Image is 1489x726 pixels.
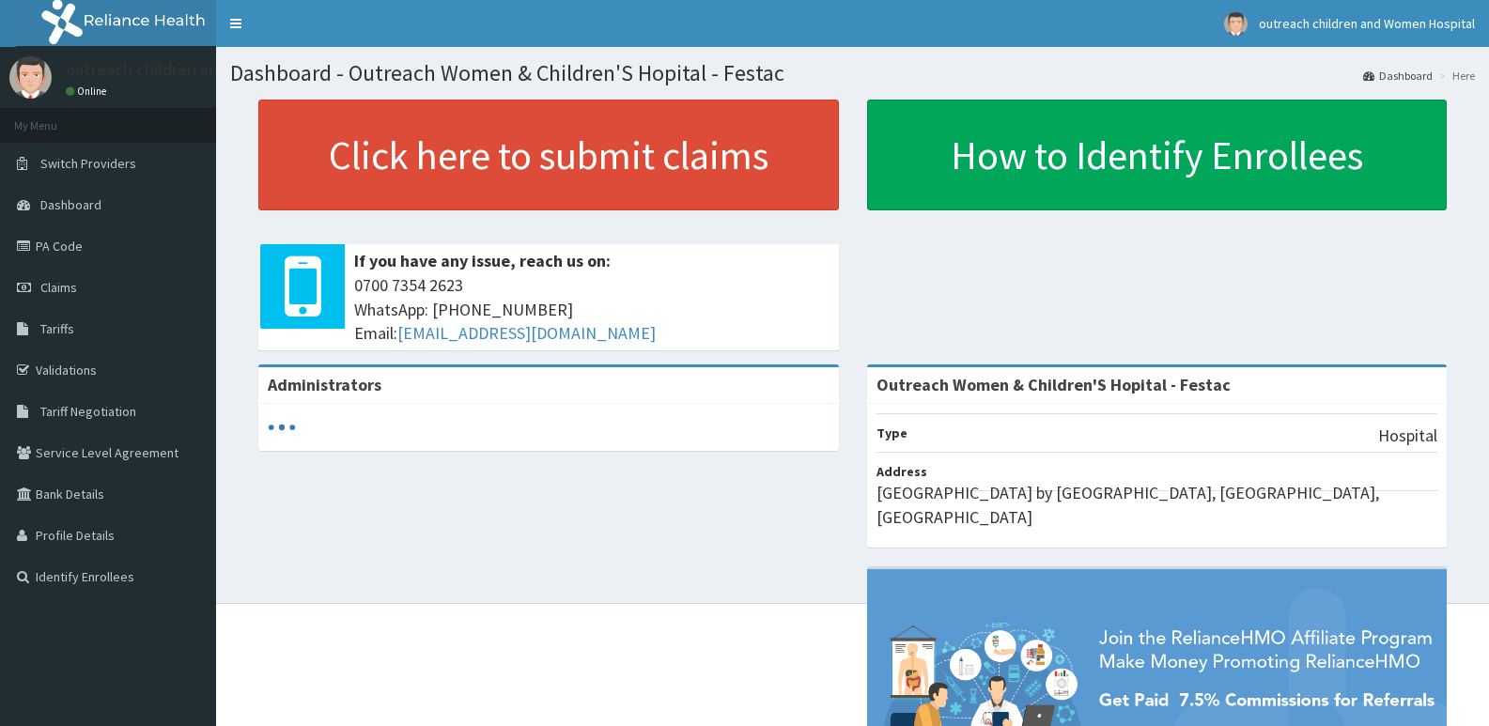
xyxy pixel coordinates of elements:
span: Tariffs [40,320,74,337]
a: Click here to submit claims [258,100,839,210]
span: Claims [40,279,77,296]
p: outreach children and Women Hospital [66,61,351,78]
b: Address [876,463,927,480]
h1: Dashboard - Outreach Women & Children'S Hopital - Festac [230,61,1475,85]
span: 0700 7354 2623 WhatsApp: [PHONE_NUMBER] Email: [354,273,830,346]
a: Online [66,85,111,98]
span: Tariff Negotiation [40,403,136,420]
span: Dashboard [40,196,101,213]
img: User Image [9,56,52,99]
a: [EMAIL_ADDRESS][DOMAIN_NAME] [397,322,656,344]
b: Type [876,425,907,441]
li: Here [1435,68,1475,84]
img: User Image [1224,12,1248,36]
b: Administrators [268,374,381,395]
b: If you have any issue, reach us on: [354,250,611,271]
p: Hospital [1378,424,1437,448]
svg: audio-loading [268,413,296,441]
span: outreach children and Women Hospital [1259,15,1475,32]
a: How to Identify Enrollees [867,100,1448,210]
strong: Outreach Women & Children'S Hopital - Festac [876,374,1231,395]
a: Dashboard [1363,68,1433,84]
p: [GEOGRAPHIC_DATA] by [GEOGRAPHIC_DATA], [GEOGRAPHIC_DATA], [GEOGRAPHIC_DATA] [876,481,1438,529]
span: Switch Providers [40,155,136,172]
